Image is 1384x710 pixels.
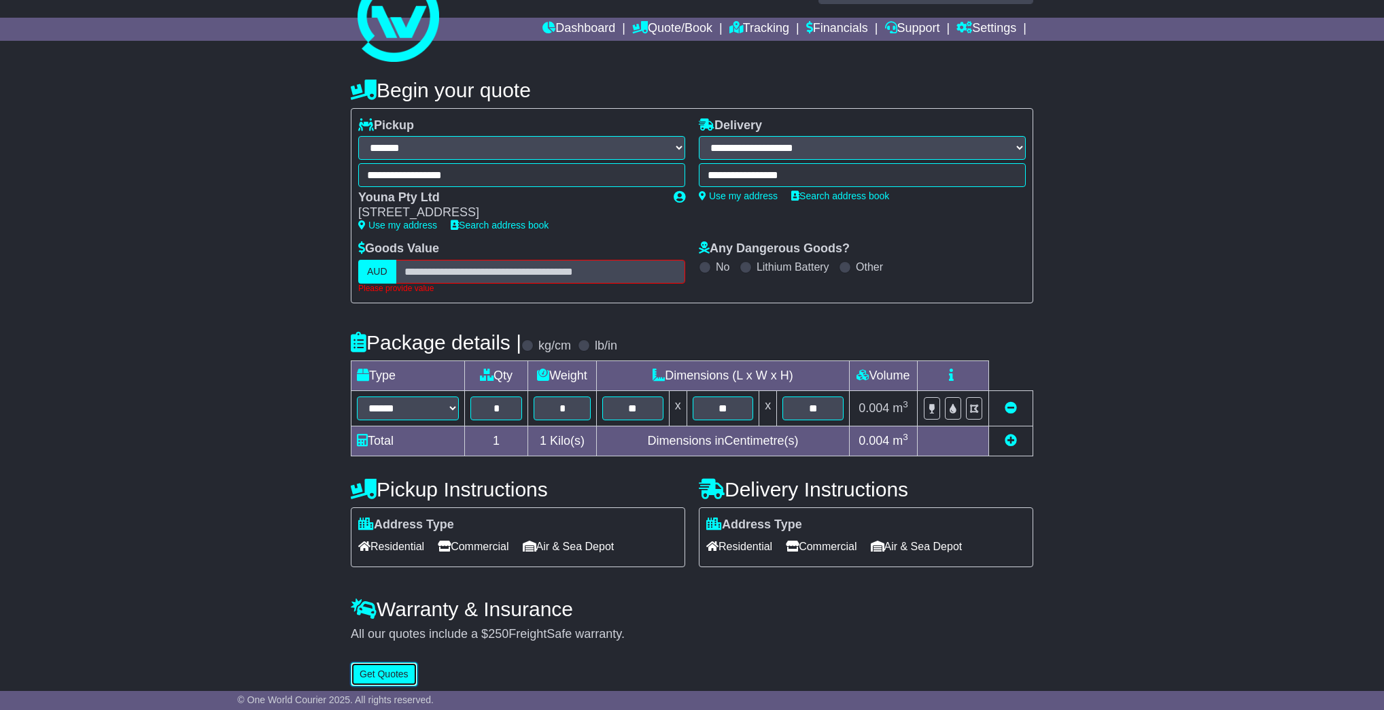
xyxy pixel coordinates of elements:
[451,220,549,231] a: Search address book
[358,190,660,205] div: Youna Pty Ltd
[706,518,802,532] label: Address Type
[699,478,1033,501] h4: Delivery Instructions
[1005,434,1017,447] a: Add new item
[859,434,889,447] span: 0.004
[465,361,528,391] td: Qty
[358,518,454,532] label: Address Type
[358,536,424,557] span: Residential
[885,18,940,41] a: Support
[465,426,528,456] td: 1
[358,205,660,220] div: [STREET_ADDRESS]
[806,18,868,41] a: Financials
[542,18,615,41] a: Dashboard
[528,426,597,456] td: Kilo(s)
[358,241,439,256] label: Goods Value
[669,391,687,426] td: x
[791,190,889,201] a: Search address book
[716,260,729,273] label: No
[488,627,508,641] span: 250
[859,401,889,415] span: 0.004
[849,361,917,391] td: Volume
[358,118,414,133] label: Pickup
[351,361,465,391] td: Type
[351,598,1033,620] h4: Warranty & Insurance
[438,536,508,557] span: Commercial
[596,361,849,391] td: Dimensions (L x W x H)
[351,627,1033,642] div: All our quotes include a $ FreightSafe warranty.
[757,260,829,273] label: Lithium Battery
[595,339,617,354] label: lb/in
[871,536,963,557] span: Air & Sea Depot
[351,331,521,354] h4: Package details |
[706,536,772,557] span: Residential
[523,536,615,557] span: Air & Sea Depot
[903,399,908,409] sup: 3
[729,18,789,41] a: Tracking
[699,118,762,133] label: Delivery
[358,220,437,231] a: Use my address
[540,434,547,447] span: 1
[632,18,712,41] a: Quote/Book
[893,401,908,415] span: m
[358,260,396,284] label: AUD
[351,662,417,686] button: Get Quotes
[351,478,685,501] h4: Pickup Instructions
[903,432,908,442] sup: 3
[1005,401,1017,415] a: Remove this item
[699,190,778,201] a: Use my address
[956,18,1016,41] a: Settings
[528,361,597,391] td: Weight
[786,536,857,557] span: Commercial
[351,79,1033,101] h4: Begin your quote
[893,434,908,447] span: m
[237,694,434,705] span: © One World Courier 2025. All rights reserved.
[351,426,465,456] td: Total
[856,260,883,273] label: Other
[699,241,850,256] label: Any Dangerous Goods?
[759,391,777,426] td: x
[538,339,571,354] label: kg/cm
[596,426,849,456] td: Dimensions in Centimetre(s)
[358,284,685,293] div: Please provide value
